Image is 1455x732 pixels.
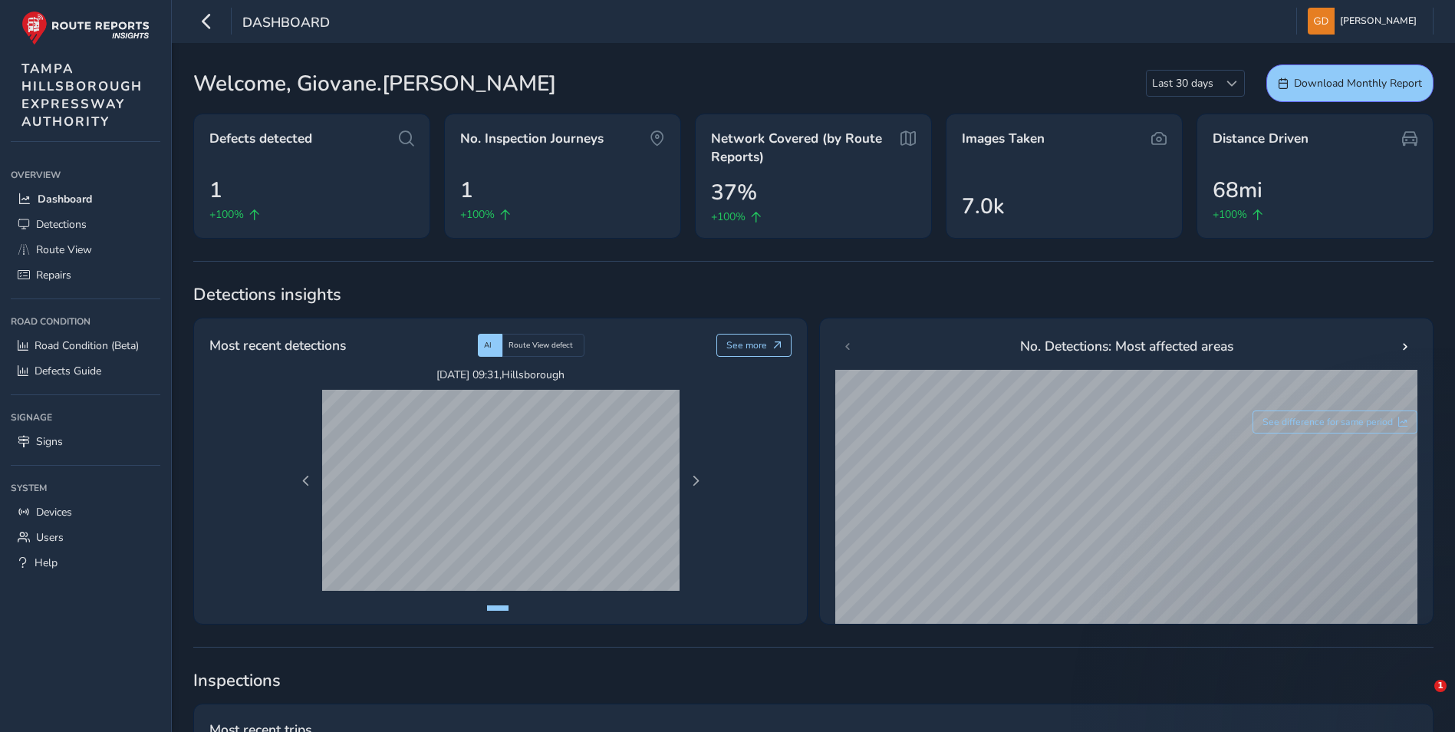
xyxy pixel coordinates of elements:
span: Users [36,530,64,545]
span: Devices [36,505,72,519]
span: Last 30 days [1147,71,1219,96]
span: Dashboard [38,192,92,206]
span: Detections [36,217,87,232]
div: Signage [11,406,160,429]
span: +100% [1213,206,1247,223]
span: +100% [209,206,244,223]
a: Road Condition (Beta) [11,333,160,358]
span: Network Covered (by Route Reports) [711,130,895,166]
div: Road Condition [11,310,160,333]
div: System [11,476,160,500]
span: Inspections [193,669,1434,692]
button: See difference for same period [1253,411,1418,434]
span: 7.0k [962,190,1004,223]
span: Download Monthly Report [1294,76,1422,91]
span: Route View defect [509,340,573,351]
a: Dashboard [11,186,160,212]
span: Dashboard [242,13,330,35]
span: Welcome, Giovane.[PERSON_NAME] [193,68,556,100]
a: Devices [11,500,160,525]
a: Detections [11,212,160,237]
span: +100% [711,209,746,225]
a: Repairs [11,262,160,288]
button: See more [716,334,792,357]
span: Most recent detections [209,335,346,355]
div: Route View defect [502,334,584,357]
span: Road Condition (Beta) [35,338,139,353]
span: 1 [1434,680,1447,692]
button: Download Monthly Report [1266,64,1434,102]
span: [DATE] 09:31 , Hillsborough [322,368,680,382]
span: See more [726,339,767,351]
img: rr logo [21,11,150,45]
span: See difference for same period [1262,416,1393,428]
span: No. Detections: Most affected areas [1020,336,1233,356]
a: Route View [11,237,160,262]
a: Signs [11,429,160,454]
div: Overview [11,163,160,186]
span: 37% [711,176,757,209]
span: 68mi [1213,174,1262,206]
span: AI [484,340,492,351]
span: Signs [36,434,63,449]
iframe: Intercom live chat [1403,680,1440,717]
span: Distance Driven [1213,130,1309,148]
a: Users [11,525,160,550]
button: Next Page [685,470,706,492]
span: 1 [460,174,473,206]
span: Detections insights [193,283,1434,306]
span: TAMPA HILLSBOROUGH EXPRESSWAY AUTHORITY [21,60,143,130]
span: +100% [460,206,495,223]
span: Help [35,556,58,570]
span: Repairs [36,268,71,282]
div: AI [478,334,502,357]
span: Images Taken [962,130,1045,148]
img: diamond-layout [1308,8,1335,35]
span: Defects Guide [35,364,101,378]
button: Previous Page [295,470,317,492]
button: Page 1 [487,605,509,611]
span: No. Inspection Journeys [460,130,604,148]
span: [PERSON_NAME] [1340,8,1417,35]
span: Defects detected [209,130,312,148]
span: 1 [209,174,222,206]
button: [PERSON_NAME] [1308,8,1422,35]
span: Route View [36,242,92,257]
a: Defects Guide [11,358,160,384]
a: Help [11,550,160,575]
